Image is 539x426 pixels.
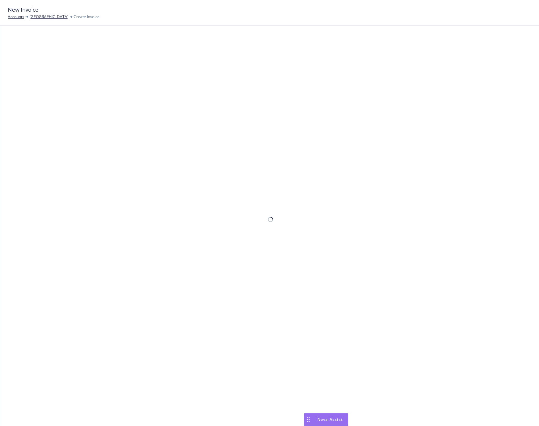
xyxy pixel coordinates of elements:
span: Create Invoice [74,14,100,20]
div: Drag to move [304,413,312,426]
span: New Invoice [8,5,38,14]
span: Nova Assist [317,417,343,422]
a: [GEOGRAPHIC_DATA] [29,14,69,20]
a: Accounts [8,14,24,20]
button: Nova Assist [304,413,348,426]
